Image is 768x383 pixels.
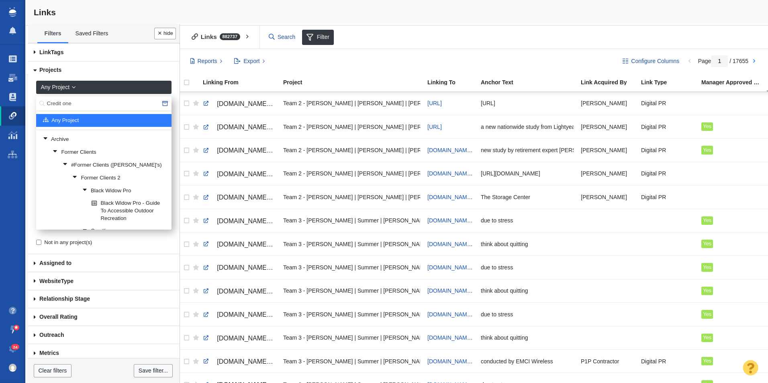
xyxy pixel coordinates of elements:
span: [DOMAIN_NAME][URL] [217,335,285,342]
td: Taylor Tomita [577,92,637,115]
span: Reports [198,57,217,65]
span: Yes [703,147,711,153]
div: think about quitting [481,235,574,253]
div: Team 3 - [PERSON_NAME] | Summer | [PERSON_NAME]\EMCI Wireless\EMCI Wireless - Digital PR - Do U.S... [283,282,420,299]
div: The Storage Center [481,188,574,206]
span: Digital PR [641,358,666,365]
span: [URL] [427,124,442,130]
td: Yes [698,349,767,373]
td: Digital PR [637,185,698,209]
span: Digital PR [641,100,666,107]
div: Team 3 - [PERSON_NAME] | Summer | [PERSON_NAME]\EMCI Wireless\EMCI Wireless - Digital PR - Do U.S... [283,212,420,229]
a: [DOMAIN_NAME][URL] [203,261,276,275]
td: Yes [698,209,767,232]
span: [PERSON_NAME] [581,100,627,107]
div: Link Type [641,79,701,85]
a: Link Acquired By [581,79,640,86]
td: Digital PR [637,115,698,139]
span: [DOMAIN_NAME][URL] [427,358,487,365]
a: Assigned to [28,254,180,272]
span: Yes [703,241,711,247]
span: Yes [703,124,711,129]
a: [DOMAIN_NAME][URL] [427,311,487,318]
a: [DOMAIN_NAME][URL] [427,287,487,294]
td: Digital PR [637,162,698,185]
span: [DOMAIN_NAME][URL] [427,147,487,153]
td: Yes [698,326,767,349]
span: [PERSON_NAME] [581,170,627,177]
a: [DOMAIN_NAME][URL] [203,308,276,322]
span: Yes [703,312,711,317]
a: [DOMAIN_NAME][URL] [203,285,276,298]
span: Digital PR [641,123,666,130]
td: Yes [698,115,767,139]
a: Any Project [38,114,162,126]
span: [DOMAIN_NAME][URL] [217,288,285,295]
span: Configure Columns [631,57,679,65]
div: think about quitting [481,282,574,299]
div: Team 3 - [PERSON_NAME] | Summer | [PERSON_NAME]\EMCI Wireless\EMCI Wireless - Digital PR - Do U.S... [283,306,420,323]
span: Yes [703,265,711,270]
a: Black Widow Pro [80,185,167,197]
div: a new nationwide study from Lightyear [481,118,574,135]
span: [DOMAIN_NAME][URL] [217,194,285,201]
td: Taylor Tomita [577,139,637,162]
a: [DOMAIN_NAME][URL] [203,214,276,228]
span: Digital PR [641,170,666,177]
span: [DOMAIN_NAME][URL] [217,218,285,224]
span: Yes [703,218,711,223]
a: [DOMAIN_NAME][URL] [427,170,487,177]
div: Team 3 - [PERSON_NAME] | Summer | [PERSON_NAME]\EMCI Wireless\EMCI Wireless - Digital PR - Do U.S... [283,235,420,253]
a: [DOMAIN_NAME][URL] [203,355,276,369]
div: Team 3 - [PERSON_NAME] | Summer | [PERSON_NAME]\EMCI Wireless\EMCI Wireless - Digital PR - Do U.S... [283,352,420,370]
a: [DOMAIN_NAME][URL] [427,264,487,271]
a: Projects [28,61,180,79]
div: new study by retirement expert [PERSON_NAME] [481,141,574,159]
span: 24 [11,344,20,350]
a: Link Type [641,79,701,86]
button: Configure Columns [618,55,684,68]
a: Metrics [28,344,180,362]
span: [DOMAIN_NAME][URL] [217,147,285,154]
div: Project [283,79,427,85]
div: Team 2 - [PERSON_NAME] | [PERSON_NAME] | [PERSON_NAME]\Lightyear AI\Lightyear AI - Digital PR - C... [283,95,420,112]
span: [DOMAIN_NAME][URL] [217,124,285,130]
span: [PERSON_NAME] [581,194,627,201]
a: Type [28,272,180,290]
a: Black Widow Pro - Guide To Accessible Outdoor Recreation [90,198,167,224]
td: Yes [698,279,767,302]
span: [PERSON_NAME] [581,147,627,154]
a: Filters [37,25,68,42]
span: [DOMAIN_NAME][URL] [217,311,285,318]
span: Digital PR [641,147,666,154]
span: [URL] [427,100,442,106]
td: Yes [698,303,767,326]
span: Yes [703,335,711,340]
span: [DOMAIN_NAME][URL] [217,100,285,107]
div: conducted by EMCI Wireless [481,352,574,370]
a: Outreach [28,326,180,344]
span: Filter [302,30,334,45]
span: [DOMAIN_NAME][URL] [217,241,285,248]
a: Linking To [427,79,480,86]
img: buzzstream_logo_iconsimple.png [9,7,16,17]
a: Relationship Stage [28,290,180,308]
div: due to stress [481,259,574,276]
td: Yes [698,256,767,279]
a: Crestline [80,225,167,237]
div: due to stress [481,212,574,229]
a: Save filter... [134,364,172,378]
a: Anchor Text [481,79,580,86]
div: [URL] [481,95,574,112]
button: Export [230,55,270,68]
span: Yes [703,358,711,364]
div: Anchor Text [481,79,580,85]
a: [DOMAIN_NAME][URL] [203,191,276,204]
span: Links [34,8,56,17]
a: [DOMAIN_NAME][URL] [427,194,487,200]
span: Page / 17655 [698,58,748,64]
a: Former Clients 2 [70,172,167,184]
span: Any Project [41,83,69,92]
